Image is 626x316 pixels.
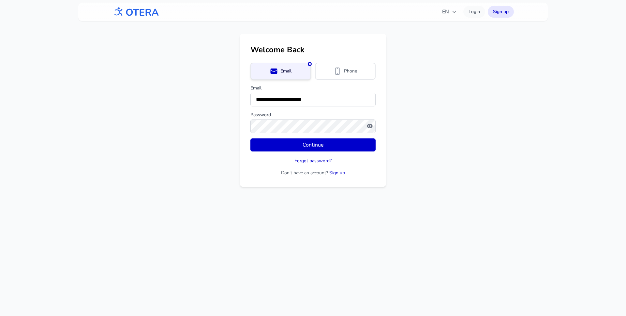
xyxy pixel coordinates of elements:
a: Sign up [329,170,345,176]
label: Password [250,112,376,118]
button: EN [438,5,461,18]
a: Sign up [488,6,514,18]
p: Don't have an account? [250,170,376,176]
span: EN [442,8,457,16]
span: Phone [344,68,357,74]
span: Email [280,68,291,74]
button: Forgot password? [294,158,332,164]
h1: Welcome Back [250,44,376,55]
img: OTERA logo [112,5,159,19]
a: Login [463,6,485,18]
label: Email [250,85,376,91]
button: Continue [250,138,376,151]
